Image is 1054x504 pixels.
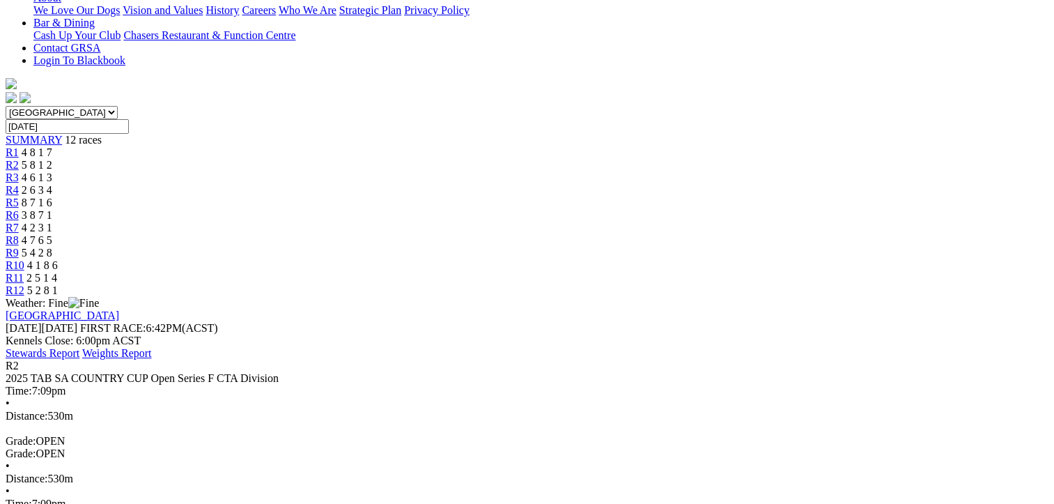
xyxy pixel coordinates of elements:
[6,410,47,422] span: Distance:
[6,92,17,103] img: facebook.svg
[6,448,36,459] span: Grade:
[80,322,218,334] span: 6:42PM(ACST)
[33,29,1048,42] div: Bar & Dining
[279,4,336,16] a: Who We Are
[27,284,58,296] span: 5 2 8 1
[22,234,52,246] span: 4 7 6 5
[6,134,62,146] a: SUMMARY
[6,372,1048,385] div: 2025 TAB SA COUNTRY CUP Open Series F CTA Division
[33,54,125,66] a: Login To Blackbook
[22,222,52,234] span: 4 2 3 1
[6,473,1048,485] div: 530m
[6,171,19,183] a: R3
[6,310,119,321] a: [GEOGRAPHIC_DATA]
[6,284,24,296] a: R12
[6,335,1048,347] div: Kennels Close: 6:00pm ACST
[22,247,52,259] span: 5 4 2 8
[6,184,19,196] a: R4
[6,347,79,359] a: Stewards Report
[82,347,152,359] a: Weights Report
[404,4,470,16] a: Privacy Policy
[80,322,146,334] span: FIRST RACE:
[6,119,129,134] input: Select date
[6,448,1048,460] div: OPEN
[33,42,100,54] a: Contact GRSA
[65,134,102,146] span: 12 races
[6,322,42,334] span: [DATE]
[6,159,19,171] a: R2
[33,4,1048,17] div: About
[206,4,239,16] a: History
[6,360,19,372] span: R2
[33,17,95,29] a: Bar & Dining
[6,435,1048,448] div: OPEN
[22,184,52,196] span: 2 6 3 4
[6,197,19,208] a: R5
[22,159,52,171] span: 5 8 1 2
[6,247,19,259] a: R9
[242,4,276,16] a: Careers
[26,272,57,284] span: 2 5 1 4
[6,146,19,158] a: R1
[123,29,295,41] a: Chasers Restaurant & Function Centre
[33,29,121,41] a: Cash Up Your Club
[27,259,58,271] span: 4 1 8 6
[6,259,24,271] a: R10
[6,460,10,472] span: •
[6,209,19,221] a: R6
[6,435,36,447] span: Grade:
[22,146,52,158] span: 4 8 1 7
[6,272,24,284] a: R11
[6,385,1048,397] div: 7:09pm
[22,197,52,208] span: 8 7 1 6
[339,4,401,16] a: Strategic Plan
[6,385,32,397] span: Time:
[6,297,99,309] span: Weather: Fine
[20,92,31,103] img: twitter.svg
[33,4,120,16] a: We Love Our Dogs
[6,473,47,484] span: Distance:
[68,297,99,310] img: Fine
[6,322,77,334] span: [DATE]
[6,78,17,89] img: logo-grsa-white.png
[6,234,19,246] a: R8
[6,222,19,234] a: R7
[22,171,52,183] span: 4 6 1 3
[6,397,10,409] span: •
[6,485,10,497] span: •
[6,410,1048,422] div: 530m
[22,209,52,221] span: 3 8 7 1
[123,4,203,16] a: Vision and Values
